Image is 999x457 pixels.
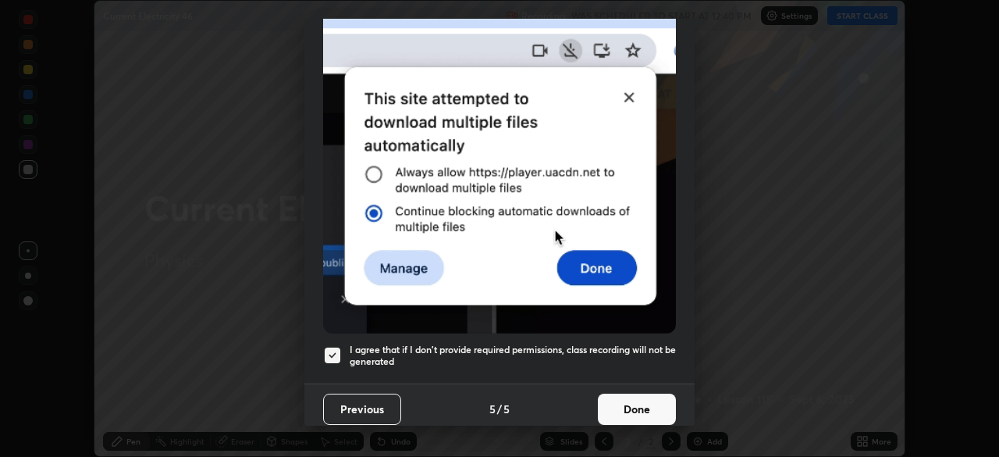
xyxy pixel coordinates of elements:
button: Previous [323,394,401,425]
h5: I agree that if I don't provide required permissions, class recording will not be generated [350,344,676,368]
h4: / [497,401,502,417]
button: Done [598,394,676,425]
h4: 5 [489,401,496,417]
h4: 5 [503,401,510,417]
